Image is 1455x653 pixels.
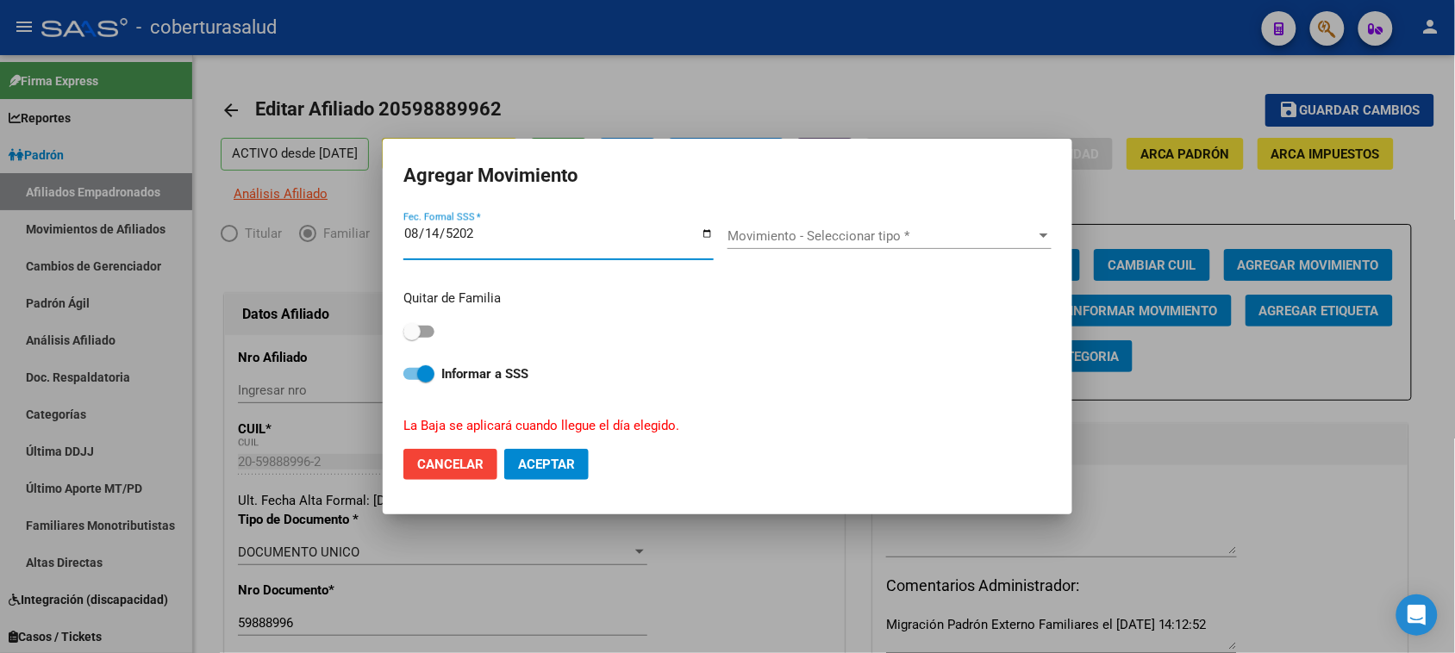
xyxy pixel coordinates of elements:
strong: Informar a SSS [441,366,528,382]
div: Open Intercom Messenger [1396,594,1438,636]
span: Aceptar [518,457,575,472]
p: Quitar de Familia [403,289,1052,308]
h2: Agregar Movimiento [403,159,1052,192]
span: Cancelar [417,457,484,472]
span: Movimiento - Seleccionar tipo * [727,228,1036,244]
p: La Baja se aplicará cuando llegue el día elegido. [403,416,1031,436]
button: Aceptar [504,449,589,480]
button: Cancelar [403,449,497,480]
